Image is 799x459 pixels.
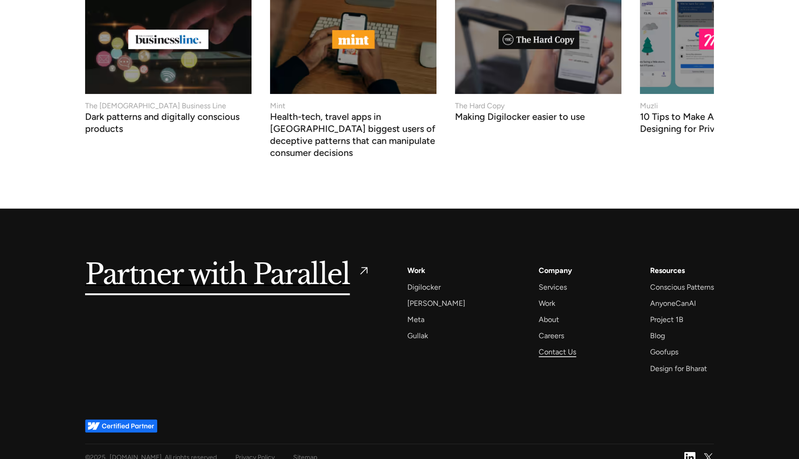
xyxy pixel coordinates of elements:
h3: Health-tech, travel apps in [GEOGRAPHIC_DATA] biggest users of deceptive patterns that can manipu... [270,113,436,159]
a: Careers [539,329,564,342]
a: Meta [407,313,424,326]
a: Digilocker [407,281,441,293]
a: Work [539,297,555,310]
a: Work [407,264,425,277]
h3: Making Digilocker easier to use [455,113,585,123]
div: Mint [270,100,285,112]
a: Blog [650,329,665,342]
h3: Dark patterns and digitally conscious products [85,113,252,135]
div: Muzli [640,100,658,112]
a: Project 1B [650,313,683,326]
h5: Partner with Parallel [85,264,350,285]
div: The [DEMOGRAPHIC_DATA] Business Line [85,100,226,112]
div: Resources [650,264,685,277]
a: Goofups [650,346,678,358]
a: Design for Bharat [650,362,707,375]
a: Contact Us [539,346,576,358]
a: Company [539,264,572,277]
a: About [539,313,559,326]
a: Services [539,281,567,293]
a: Conscious Patterns [650,281,714,293]
a: Gullak [407,329,428,342]
a: Partner with Parallel [85,264,370,285]
a: AnyoneCanAI [650,297,696,310]
div: The Hard Copy [455,100,504,112]
a: [PERSON_NAME] [407,297,465,310]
